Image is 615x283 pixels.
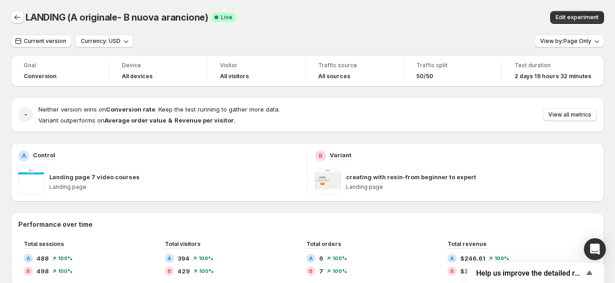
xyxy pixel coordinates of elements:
span: Conversion [24,73,57,80]
span: View by: Page Only [540,37,591,45]
span: 100 % [494,256,509,261]
span: Device [122,62,194,69]
span: 6 [319,254,323,263]
h2: - [24,110,27,119]
span: 429 [178,267,190,276]
span: 7 [319,267,323,276]
span: $246.61 [460,254,485,263]
p: Control [33,150,55,160]
img: Landing page 7 video courses [18,169,44,194]
h2: B [26,268,30,274]
span: Live [221,14,232,21]
button: Currency: USD [75,35,133,48]
h2: A [22,152,26,160]
a: Test duration2 days 19 hours 32 minutes [515,61,591,81]
h2: B [168,268,171,274]
h2: B [319,152,322,160]
h2: B [450,268,454,274]
strong: Conversion rate [106,106,155,113]
a: DeviceAll devices [122,61,194,81]
span: Edit experiment [556,14,599,21]
span: 100 % [199,256,213,261]
h4: All visitors [220,73,249,80]
h2: Performance over time [18,220,597,229]
p: creating with resin-from beginner to expert [346,172,476,182]
span: View all metrics [548,111,591,118]
span: $323.75 [460,267,485,276]
span: 100 % [199,268,214,274]
h2: A [309,256,313,261]
span: Visitor [220,62,292,69]
strong: Revenue per visitor [174,117,234,124]
span: Total sessions [24,240,64,247]
span: Goal [24,62,96,69]
h4: All sources [318,73,350,80]
span: 394 [178,254,189,263]
span: Help us improve the detailed report for A/B campaigns [476,269,584,278]
span: Total orders [306,240,341,247]
span: Test duration [515,62,591,69]
strong: & [168,117,173,124]
a: Traffic sourceAll sources [318,61,390,81]
span: 100 % [58,268,73,274]
h2: A [450,256,454,261]
span: Current version [24,37,66,45]
button: Current version [11,35,72,48]
span: Currency: USD [81,37,121,45]
h4: All devices [122,73,152,80]
span: Traffic source [318,62,390,69]
span: Neither version wins on . Keep the test running to gather more data. [38,106,280,113]
p: Landing page [49,183,300,191]
span: 100 % [58,256,73,261]
button: Edit experiment [550,11,604,24]
span: Traffic split [416,62,489,69]
h2: A [168,256,171,261]
p: Landing page [346,183,597,191]
span: 100 % [332,256,347,261]
span: 488 [37,254,49,263]
img: creating with resin-from beginner to expert [315,169,341,194]
a: GoalConversion [24,61,96,81]
span: 498 [37,267,49,276]
span: Total revenue [447,240,487,247]
button: View all metrics [543,108,597,121]
span: Variant outperforms on . [38,117,235,124]
span: Total visitors [165,240,200,247]
a: VisitorAll visitors [220,61,292,81]
span: 2 days 19 hours 32 minutes [515,73,591,80]
p: Landing page 7 video courses [49,172,140,182]
span: 50/50 [416,73,433,80]
h2: A [26,256,30,261]
button: Back [11,11,24,24]
p: Variant [330,150,352,160]
h2: B [309,268,313,274]
div: Open Intercom Messenger [584,238,606,260]
strong: Average order value [105,117,166,124]
a: Traffic split50/50 [416,61,489,81]
span: 100 % [332,268,347,274]
button: View by:Page Only [535,35,604,48]
button: Show survey - Help us improve the detailed report for A/B campaigns [476,267,595,278]
span: LANDING (A originale- B nuova arancione) [26,12,208,23]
